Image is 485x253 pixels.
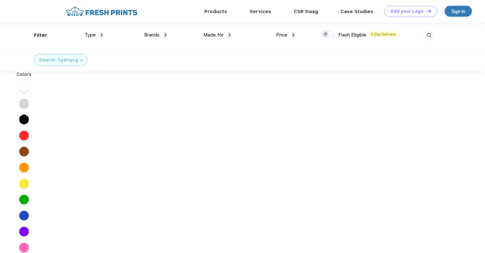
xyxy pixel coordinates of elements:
span: Brands [144,32,160,38]
img: dropdown.png [228,33,231,37]
div: Filter [34,32,47,39]
span: Price [276,32,287,38]
div: Add your Logo [390,9,423,14]
div: Search: hydrojug [39,57,78,63]
span: Flash Eligible [338,32,366,38]
img: dropdown.png [164,33,167,37]
img: filter_cancel.svg [80,59,82,61]
span: 5 Day Delivery [369,31,398,37]
img: fo%20logo%202.webp [64,6,139,17]
a: Sign in [445,6,472,17]
img: DT [427,9,431,13]
div: Sign in [451,8,465,15]
a: Products [204,9,227,14]
img: dropdown.png [292,33,294,37]
span: Type [85,32,96,38]
img: desktop_search.svg [424,30,434,41]
div: Colors [12,71,37,78]
img: dropdown.png [101,33,103,37]
span: Made for [203,32,224,38]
